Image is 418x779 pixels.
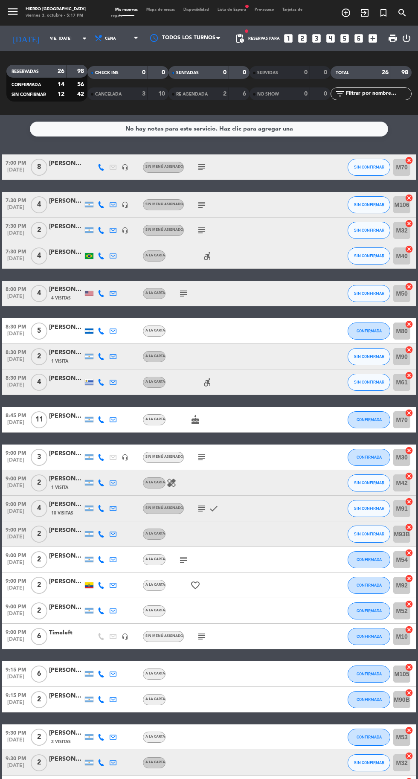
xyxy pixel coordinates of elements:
[31,628,47,645] span: 6
[360,8,370,18] i: exit_to_app
[190,580,200,590] i: favorite_border
[248,36,280,41] span: Reservas para
[2,550,29,560] span: 9:00 PM
[58,91,64,97] strong: 12
[77,91,86,97] strong: 42
[2,157,29,167] span: 7:00 PM
[197,631,207,642] i: subject
[178,555,189,565] i: subject
[405,346,413,354] i: cancel
[223,70,226,76] strong: 0
[162,70,167,76] strong: 0
[2,499,29,509] span: 9:00 PM
[122,454,128,461] i: headset_mic
[297,33,308,44] i: looks_two
[197,503,207,514] i: subject
[401,70,410,76] strong: 98
[49,577,83,587] div: [PERSON_NAME]
[354,506,384,511] span: SIN CONFIRMAR
[348,691,390,708] button: CONFIRMADA
[49,526,83,535] div: [PERSON_NAME]
[49,411,83,421] div: [PERSON_NAME]
[397,8,407,18] i: search
[405,245,413,253] i: cancel
[325,33,336,44] i: looks_4
[405,752,413,760] i: cancel
[2,611,29,621] span: [DATE]
[31,222,47,239] span: 2
[2,372,29,382] span: 8:30 PM
[145,761,165,764] span: A la carta
[336,71,349,75] span: TOTAL
[244,29,249,34] span: fiber_manual_record
[31,348,47,365] span: 2
[122,201,128,208] i: headset_mic
[6,5,19,18] i: menu
[12,83,41,87] span: CONFIRMADA
[2,753,29,763] span: 9:30 PM
[49,474,83,484] div: [PERSON_NAME]
[405,371,413,380] i: cancel
[49,551,83,561] div: [PERSON_NAME]
[348,729,390,746] button: CONFIRMADA
[145,558,165,561] span: A la carta
[405,320,413,328] i: cancel
[12,93,46,97] span: SIN CONFIRMAR
[145,634,183,638] span: Sin menú asignado
[145,583,165,587] span: A la carta
[382,70,389,76] strong: 26
[405,156,413,165] i: cancel
[348,526,390,543] button: SIN CONFIRMAR
[339,33,350,44] i: looks_5
[95,92,122,96] span: CANCELADA
[311,33,322,44] i: looks_3
[125,124,293,134] div: No hay notas para este servicio. Haz clic para agregar una
[405,726,413,735] i: cancel
[367,33,378,44] i: add_box
[31,666,47,683] span: 6
[51,295,71,302] span: 4 Visitas
[354,202,384,207] span: SIN CONFIRMAR
[31,374,47,391] span: 4
[179,8,213,12] span: Disponibilidad
[49,728,83,738] div: [PERSON_NAME]
[357,328,382,333] span: CONFIRMADA
[2,195,29,205] span: 7:30 PM
[176,71,199,75] span: SENTADAS
[2,321,29,331] span: 8:30 PM
[31,196,47,213] span: 4
[354,354,384,359] span: SIN CONFIRMAR
[51,738,71,745] span: 3 Visitas
[145,609,165,612] span: A la carta
[348,222,390,239] button: SIN CONFIRMAR
[348,551,390,568] button: CONFIRMADA
[2,627,29,637] span: 9:00 PM
[357,735,382,739] span: CONFIRMADA
[197,452,207,462] i: subject
[2,410,29,420] span: 8:45 PM
[348,196,390,213] button: SIN CONFIRMAR
[142,91,145,97] strong: 3
[2,221,29,230] span: 7:30 PM
[405,472,413,480] i: cancel
[405,689,413,697] i: cancel
[348,474,390,491] button: SIN CONFIRMAR
[348,602,390,619] button: CONFIRMADA
[178,288,189,299] i: subject
[324,91,329,97] strong: 0
[145,735,165,738] span: A la carta
[31,247,47,265] span: 4
[58,81,64,87] strong: 14
[405,282,413,291] i: cancel
[401,26,412,51] div: LOG OUT
[111,8,142,12] span: Mis reservas
[31,159,47,176] span: 8
[95,71,119,75] span: CHECK INS
[405,497,413,506] i: cancel
[388,33,398,44] span: print
[122,164,128,171] i: headset_mic
[354,291,384,296] span: SIN CONFIRMAR
[348,348,390,365] button: SIN CONFIRMAR
[304,70,308,76] strong: 0
[26,13,86,19] div: viernes 3. octubre - 5:17 PM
